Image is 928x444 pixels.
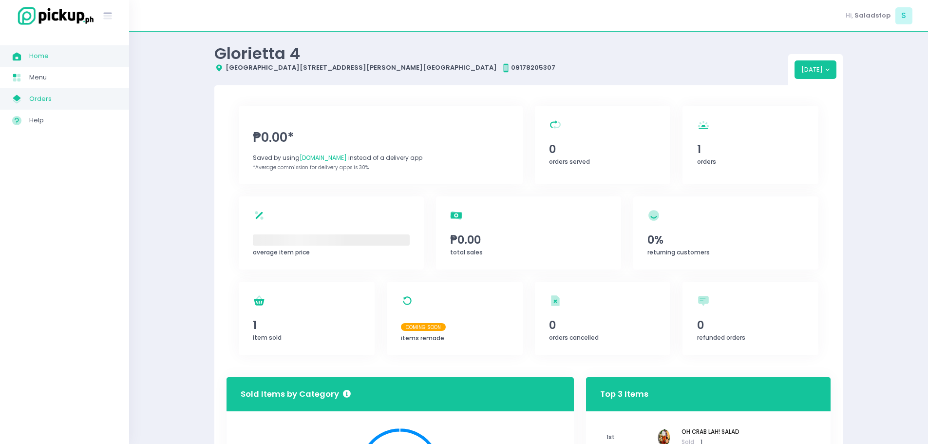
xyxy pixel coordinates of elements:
[854,11,890,20] span: Saladstop
[697,141,804,157] span: 1
[436,196,621,270] a: ₱0.00total sales
[401,334,444,342] span: items remade
[29,93,117,105] span: Orders
[214,44,788,63] div: Glorietta 4
[253,164,369,171] span: *Average commission for delivery apps is 30%
[682,428,739,437] span: OH CRAB LAH! SALAD
[300,154,347,162] span: [DOMAIN_NAME]
[895,7,912,24] span: S
[401,323,446,331] span: Coming Soon
[600,380,648,408] h3: Top 3 Items
[253,317,360,333] span: 1
[239,282,375,355] a: 1item sold
[647,248,710,256] span: returning customers
[239,196,424,270] a: ‌average item price
[253,234,410,246] span: ‌
[549,157,590,166] span: orders served
[697,157,716,166] span: orders
[697,333,745,342] span: refunded orders
[633,196,818,270] a: 0%returning customers
[450,248,483,256] span: total sales
[682,282,818,355] a: 0refunded orders
[29,114,117,127] span: Help
[682,106,818,184] a: 1orders
[253,333,282,342] span: item sold
[535,282,671,355] a: 0orders cancelled
[29,50,117,62] span: Home
[549,317,656,333] span: 0
[549,333,599,342] span: orders cancelled
[795,60,837,79] button: [DATE]
[549,141,656,157] span: 0
[535,106,671,184] a: 0orders served
[214,63,788,73] div: [GEOGRAPHIC_DATA][STREET_ADDRESS][PERSON_NAME][GEOGRAPHIC_DATA] 09178205307
[253,128,508,147] span: ₱0.00*
[29,71,117,84] span: Menu
[241,388,351,401] h3: Sold Items by Category
[846,11,853,20] span: Hi,
[697,317,804,333] span: 0
[253,248,310,256] span: average item price
[450,232,607,248] span: ₱0.00
[12,5,95,26] img: logo
[647,232,804,248] span: 0%
[253,154,508,162] div: Saved by using instead of a delivery app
